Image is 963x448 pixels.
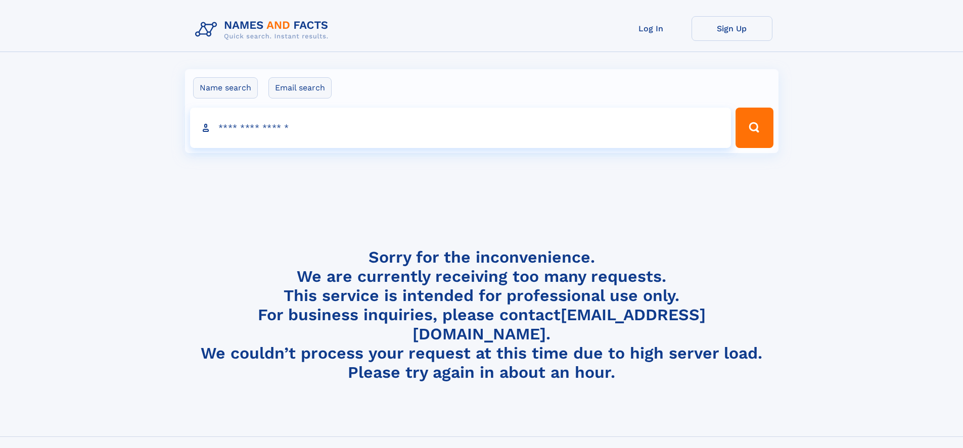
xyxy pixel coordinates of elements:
[736,108,773,148] button: Search Button
[191,247,772,382] h4: Sorry for the inconvenience. We are currently receiving too many requests. This service is intend...
[268,77,332,98] label: Email search
[191,16,337,43] img: Logo Names and Facts
[193,77,258,98] label: Name search
[692,16,772,41] a: Sign Up
[190,108,731,148] input: search input
[412,305,706,343] a: [EMAIL_ADDRESS][DOMAIN_NAME]
[611,16,692,41] a: Log In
